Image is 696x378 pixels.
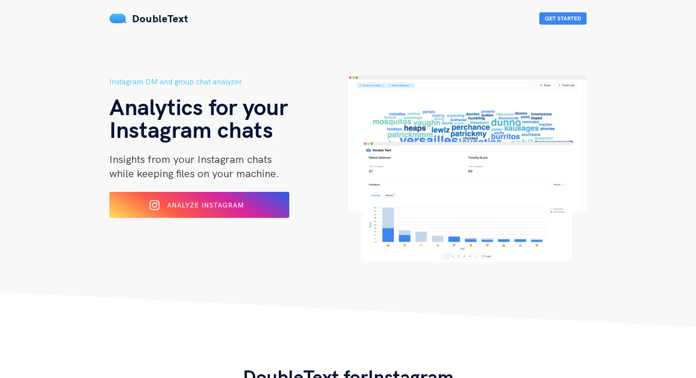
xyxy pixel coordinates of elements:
span: while keeping files on your machine. [109,167,279,180]
span: DoubleText [132,12,188,25]
button: Analyze Instagram [109,192,289,218]
button: Get Started [539,12,587,25]
img: mS3x8y1f88AAAAABJRU5ErkJggg== [109,14,127,23]
span: Insights from your Instagram chats [109,153,272,166]
a: Analyze Instagram [109,204,289,213]
img: hero [348,76,587,262]
span: Instagram chats [109,115,273,144]
h5: Instagram DM and group chat analyzer [109,76,348,88]
a: DoubleText [109,12,188,25]
span: Analyze Instagram [167,201,244,209]
span: Analytics for your [109,92,288,121]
